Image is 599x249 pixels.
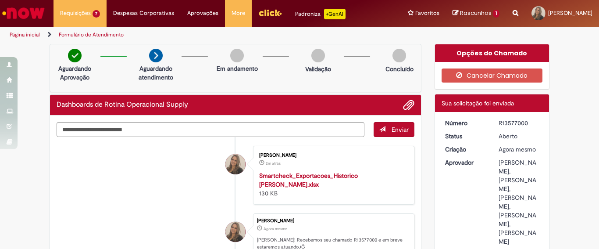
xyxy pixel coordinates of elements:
time: 29/09/2025 13:47:34 [266,161,281,166]
a: Formulário de Atendimento [59,31,124,38]
dt: Criação [439,145,492,154]
img: ServiceNow [1,4,46,22]
p: +GenAi [324,9,346,19]
div: Viviane Fernandes Da Silva [225,222,246,242]
img: img-circle-grey.png [311,49,325,62]
dt: Aprovador [439,158,492,167]
p: Validação [305,65,331,73]
span: Agora mesmo [499,145,536,153]
button: Enviar [374,122,414,137]
div: Viviane Fernandes Da Silva [225,154,246,174]
div: Aberto [499,132,539,141]
a: Página inicial [10,31,40,38]
p: Concluído [385,65,414,73]
div: [PERSON_NAME], [PERSON_NAME], [PERSON_NAME], [PERSON_NAME], [PERSON_NAME] [499,158,539,246]
span: Sua solicitação foi enviada [442,99,514,107]
span: Requisições [60,9,91,18]
textarea: Digite sua mensagem aqui... [57,122,364,137]
span: Favoritos [415,9,439,18]
span: [PERSON_NAME] [548,9,592,17]
img: check-circle-green.png [68,49,82,62]
ul: Trilhas de página [7,27,393,43]
div: 130 KB [259,171,405,198]
img: img-circle-grey.png [392,49,406,62]
p: Aguardando atendimento [135,64,177,82]
span: Rascunhos [460,9,492,17]
a: Smartcheck_Exportacoes_Historico [PERSON_NAME].xlsx [259,172,358,188]
p: Aguardando Aprovação [53,64,96,82]
span: Despesas Corporativas [113,9,174,18]
span: 1 [493,10,499,18]
div: R13577000 [499,119,539,127]
div: Padroniza [295,9,346,19]
p: Em andamento [217,64,258,73]
span: Enviar [392,126,409,134]
a: Rascunhos [453,9,499,18]
h2: Dashboards de Rotina Operacional Supply Histórico de tíquete [57,101,188,109]
span: More [232,9,245,18]
span: 7 [93,10,100,18]
span: Agora mesmo [264,226,287,231]
img: img-circle-grey.png [230,49,244,62]
div: [PERSON_NAME] [257,218,410,224]
dt: Número [439,119,492,127]
div: [PERSON_NAME] [259,153,405,158]
img: click_logo_yellow_360x200.png [258,6,282,19]
time: 29/09/2025 13:49:01 [264,226,287,231]
button: Adicionar anexos [403,99,414,111]
dt: Status [439,132,492,141]
div: Opções do Chamado [435,44,549,62]
time: 29/09/2025 13:49:01 [499,145,536,153]
div: 29/09/2025 13:49:01 [499,145,539,154]
span: 2m atrás [266,161,281,166]
button: Cancelar Chamado [442,69,543,83]
span: Aprovações [187,9,218,18]
img: arrow-next.png [149,49,163,62]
